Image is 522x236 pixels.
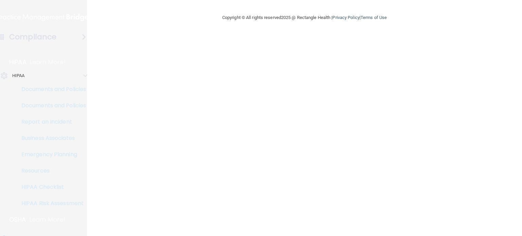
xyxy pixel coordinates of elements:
p: HIPAA Checklist [4,184,97,190]
p: HIPAA Risk Assessment [4,200,97,207]
a: Privacy Policy [332,15,359,20]
p: Business Associates [4,135,97,142]
p: HIPAA [12,72,25,80]
p: Report an Incident [4,119,97,125]
p: OSHA [9,216,26,224]
p: HIPAA [9,58,27,66]
h4: Compliance [9,32,56,42]
a: Terms of Use [361,15,387,20]
div: Copyright © All rights reserved 2025 @ Rectangle Health | | [180,7,429,29]
p: Documents and Policies [4,86,97,93]
p: Learn More! [30,216,66,224]
p: Learn More! [30,58,66,66]
p: Documents and Policies [4,102,97,109]
p: Emergency Planning [4,151,97,158]
p: Resources [4,167,97,174]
